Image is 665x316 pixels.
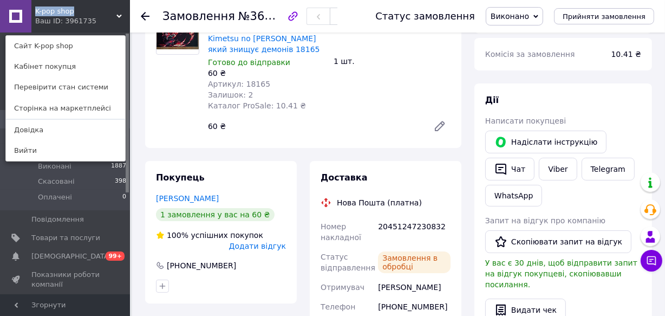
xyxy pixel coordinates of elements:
a: WhatsApp [485,185,542,207]
span: Готово до відправки [208,58,290,67]
div: Ваш ID: 3961735 [35,16,81,26]
span: Каталог ProSale: 10.41 ₴ [208,101,306,110]
div: успішних покупок [156,230,263,241]
span: Отримувач [321,283,364,292]
button: Скопіювати запит на відгук [485,230,631,253]
span: Замовлення [162,10,235,23]
span: Прийняти замовлення [563,12,646,21]
span: 1887 [111,162,126,171]
a: Telegram [582,158,635,180]
button: Надіслати інструкцію [485,131,607,153]
div: 60 ₴ [208,68,325,79]
div: 1 шт. [329,54,455,69]
button: Чат [485,158,534,180]
span: Скасовані [38,177,75,186]
span: Артикул: 18165 [208,80,270,88]
button: Чат з покупцем [641,250,662,272]
span: Повідомлення [31,215,84,224]
span: 100% [167,231,188,240]
a: Кабінет покупця [6,56,125,77]
div: Повернутися назад [141,11,149,22]
span: 10.41 ₴ [611,50,641,59]
span: Додати відгук [229,242,286,250]
a: Довідка [6,120,125,140]
a: Сайт K-pop shop [6,36,125,56]
div: Статус замовлення [375,11,475,22]
span: 99+ [106,251,125,261]
a: Сторінка на маркетплейсі [6,98,125,119]
div: 60 ₴ [204,119,425,134]
div: Замовлення в обробці [378,251,451,273]
button: Прийняти замовлення [554,8,654,24]
img: Постер Клинок рассекающий демонов Kimetsu no Yaiba Клинок який знищує демонів 18165 [157,17,199,49]
a: Вийти [6,140,125,161]
a: [PERSON_NAME] [156,194,219,203]
span: Оплачені [38,192,72,202]
div: [PERSON_NAME] [376,278,453,297]
span: Написати покупцеві [485,117,566,125]
span: Комісія за замовлення [485,50,575,59]
span: Залишок: 2 [208,91,253,99]
span: №361627682 [238,9,315,23]
span: K-pop shop [35,7,116,16]
span: Доставка [321,172,368,183]
span: Дії [485,95,499,105]
span: У вас є 30 днів, щоб відправити запит на відгук покупцеві, скопіювавши посилання. [485,259,637,289]
a: Viber [539,158,577,180]
a: Перевірити стан системи [6,77,125,98]
a: Редагувати [429,115,451,137]
div: [PHONE_NUMBER] [166,260,237,271]
span: Номер накладної [321,222,361,242]
span: [DEMOGRAPHIC_DATA] [31,251,112,261]
span: 0 [122,192,126,202]
div: Нова Пошта (платна) [334,197,425,208]
span: Покупець [156,172,205,183]
span: Запит на відгук про компанію [485,216,605,225]
span: Виконано [491,12,529,21]
span: 398 [115,177,126,186]
div: 20451247230832 [376,217,453,247]
span: Показники роботи компанії [31,270,100,289]
span: Виконані [38,162,71,171]
span: Товари та послуги [31,233,100,243]
div: 1 замовлення у вас на 60 ₴ [156,208,275,221]
span: Статус відправлення [321,253,375,272]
